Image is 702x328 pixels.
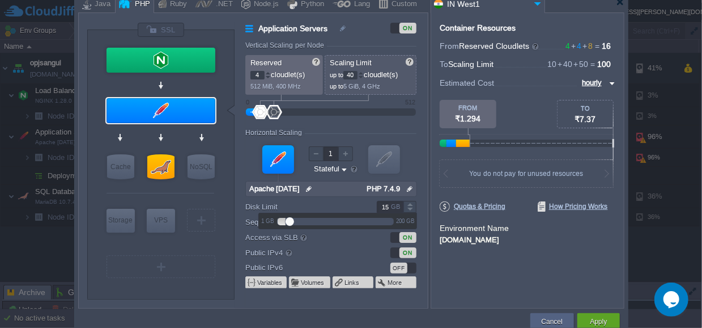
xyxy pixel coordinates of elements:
button: More [388,278,403,287]
div: ON [399,23,416,33]
span: = [588,60,597,69]
span: Reserved Cloudlets [459,41,540,51]
span: 100 [597,60,611,69]
label: Disk Limit [245,201,360,213]
div: [DOMAIN_NAME] [440,234,615,244]
div: 1 GB [259,218,277,224]
span: Estimated Cost [440,77,494,89]
div: VPS [147,209,175,232]
div: GB [391,201,402,212]
span: = [593,41,602,51]
span: ₹1.294 [456,114,481,123]
span: Scaling Limit [330,58,372,67]
p: cloudlet(s) [250,68,319,79]
span: 512 MiB, 400 MHz [250,83,301,90]
span: 50 [572,60,588,69]
div: Elastic VPS [147,209,175,233]
div: SQL Databases [147,154,175,179]
div: Create New Layer [187,209,215,232]
span: + [581,41,588,51]
div: 200 GB [394,218,416,224]
button: Links [344,278,360,287]
span: Scaling Limit [448,60,493,69]
div: 0 [246,99,249,106]
button: Variables [257,278,283,287]
p: cloudlet(s) [330,68,412,79]
button: Apply [590,316,607,327]
div: Container Resources [440,24,516,32]
div: NoSQL [188,154,215,179]
label: Public IPv6 [245,262,360,274]
span: 4 [570,41,581,51]
span: 5 GiB, 4 GHz [343,83,380,90]
label: Environment Name [440,224,509,233]
iframe: chat widget [654,283,691,317]
span: To [440,60,448,69]
span: How Pricing Works [538,201,608,212]
span: 10 [547,60,556,69]
div: ON [399,232,416,243]
span: + [556,60,563,69]
span: From [440,41,459,51]
div: ON [399,247,416,258]
label: Sequential restart delay [245,216,360,228]
span: Reserved [250,58,282,67]
span: up to [330,83,343,90]
span: 16 [602,41,611,51]
button: Cancel [542,316,563,327]
span: Quotas & Pricing [440,201,506,212]
div: FROM [440,104,496,111]
span: 8 [581,41,593,51]
div: NoSQL Databases [188,154,215,179]
div: Storage [107,209,135,232]
div: Storage Containers [107,209,135,233]
span: up to [330,72,343,78]
span: + [572,60,579,69]
div: Horizontal Scaling [245,129,305,137]
div: Create New Layer [107,255,215,278]
div: Load Balancer [107,48,215,73]
label: Public IPv4 [245,246,360,259]
div: OFF [390,263,407,274]
div: Application Servers [107,98,215,123]
span: 4 [565,41,570,51]
span: 40 [556,60,572,69]
div: Vertical Scaling per Node [245,41,327,49]
span: + [570,41,577,51]
div: 512 [405,99,415,106]
label: Access via SLB [245,231,360,243]
div: TO [558,105,613,112]
button: Volumes [301,278,325,287]
span: ₹7.37 [575,115,596,124]
div: Cache [107,154,134,179]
